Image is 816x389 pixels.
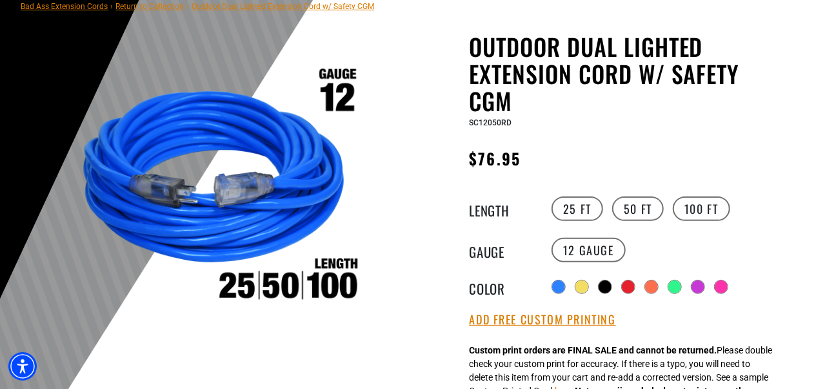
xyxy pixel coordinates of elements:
strong: Custom print orders are FINAL SALE and cannot be returned. [470,345,717,355]
label: 12 Gauge [552,238,626,262]
legend: Gauge [470,242,534,258]
label: 25 FT [552,196,603,221]
label: 100 FT [673,196,730,221]
a: Bad Ass Extension Cords [21,2,108,11]
span: $76.95 [470,147,521,170]
a: Return to Collection [116,2,184,11]
span: SC12050RD [470,118,512,127]
label: 50 FT [612,196,664,221]
span: Outdoor Dual Lighted Extension Cord w/ Safety CGM [192,2,375,11]
button: Add Free Custom Printing [470,313,616,327]
h1: Outdoor Dual Lighted Extension Cord w/ Safety CGM [470,33,786,114]
div: Accessibility Menu [8,352,37,381]
legend: Length [470,200,534,217]
span: › [111,2,114,11]
span: › [187,2,190,11]
legend: Color [470,279,534,295]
